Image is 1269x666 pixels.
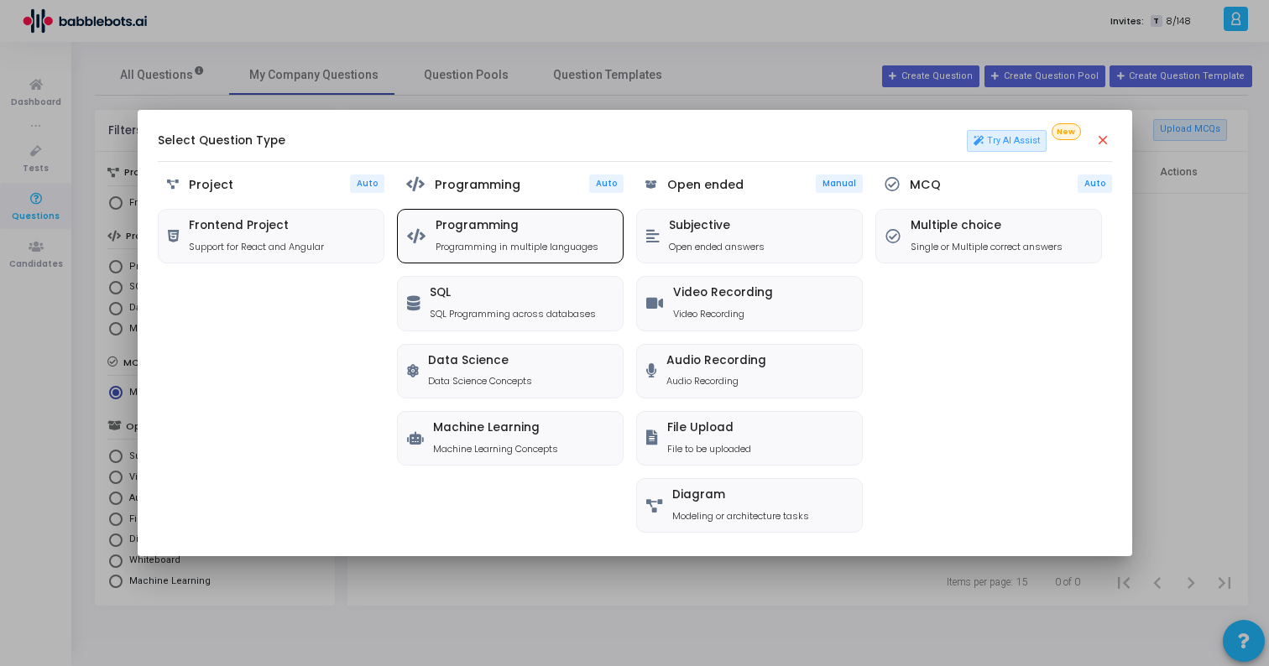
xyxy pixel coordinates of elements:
[189,178,233,192] h5: Project
[1084,178,1105,189] span: Auto
[357,178,378,189] span: Auto
[430,286,596,300] h5: SQL
[189,219,324,233] h5: Frontend Project
[430,307,596,321] p: SQL Programming across databases
[428,374,532,388] p: Data Science Concepts
[436,240,598,254] p: Programming in multiple languages
[428,354,532,368] h5: Data Science
[673,307,773,321] p: Video Recording
[433,442,558,456] p: Machine Learning Concepts
[672,488,809,502] h5: Diagram
[673,286,773,300] h5: Video Recording
[967,130,1047,152] a: Try AI Assist
[436,219,598,233] h5: Programming
[672,509,809,523] p: Modeling or architecture tasks
[666,374,766,388] p: Audio Recording
[596,178,617,189] span: Auto
[911,240,1063,254] p: Single or Multiple correct answers
[666,354,766,368] h5: Audio Recording
[669,240,765,254] p: Open ended answers
[435,178,520,192] h5: Programming
[1095,133,1112,149] mat-icon: close
[667,442,751,456] p: File to be uploaded
[433,421,558,435] h5: Machine Learning
[667,178,744,192] h5: Open ended
[822,178,856,189] span: Manual
[911,219,1063,233] h5: Multiple choice
[669,219,765,233] h5: Subjective
[1052,123,1081,141] span: New
[910,178,941,192] h5: MCQ
[189,240,324,254] p: Support for React and Angular
[158,134,285,148] h5: Select Question Type
[667,421,751,435] h5: File Upload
